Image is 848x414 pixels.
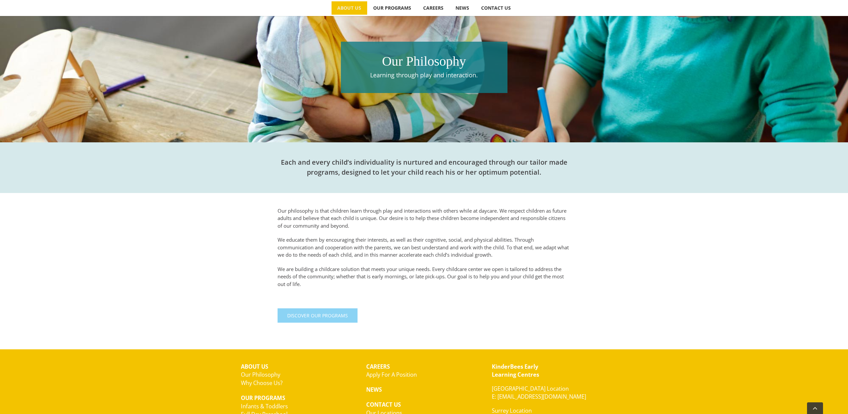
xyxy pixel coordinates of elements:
strong: CONTACT US [366,401,401,408]
a: CAREERS [418,1,449,15]
span: ABOUT US [337,6,361,10]
span: NEWS [455,6,469,10]
a: OUR PROGRAMS [368,1,417,15]
strong: OUR PROGRAMS [241,394,285,402]
a: Apply For A Position [366,371,417,378]
a: Our Philosophy [241,371,280,378]
span: CONTACT US [481,6,511,10]
a: ABOUT US [332,1,367,15]
p: We are building a childcare solution that meets your unique needs. Every childcare center we open... [278,265,571,288]
a: NEWS [450,1,475,15]
a: Discover Our Programs [278,308,358,323]
strong: NEWS [366,386,382,393]
p: Learning through play and interaction. [344,71,504,80]
a: CONTACT US [475,1,517,15]
p: We educate them by encouraging their interests, as well as their cognitive, social, and physical ... [278,236,571,259]
a: KinderBees EarlyLearning Centres [492,363,539,379]
span: OUR PROGRAMS [373,6,411,10]
a: Why Choose Us? [241,379,283,387]
span: Discover Our Programs [287,313,348,318]
a: E: [EMAIL_ADDRESS][DOMAIN_NAME] [492,393,586,400]
strong: KinderBees Early Learning Centres [492,363,539,379]
strong: ABOUT US [241,363,268,370]
span: CAREERS [423,6,443,10]
p: [GEOGRAPHIC_DATA] Location [492,385,607,401]
a: Infants & Toddlers [241,402,288,410]
p: Our philosophy is that children learn through play and interactions with others while at daycare.... [278,207,571,230]
h1: Our Philosophy [344,52,504,71]
strong: CAREERS [366,363,390,370]
h2: Each and every child’s individuality is nurtured and encouraged through our tailor made programs,... [278,157,571,177]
